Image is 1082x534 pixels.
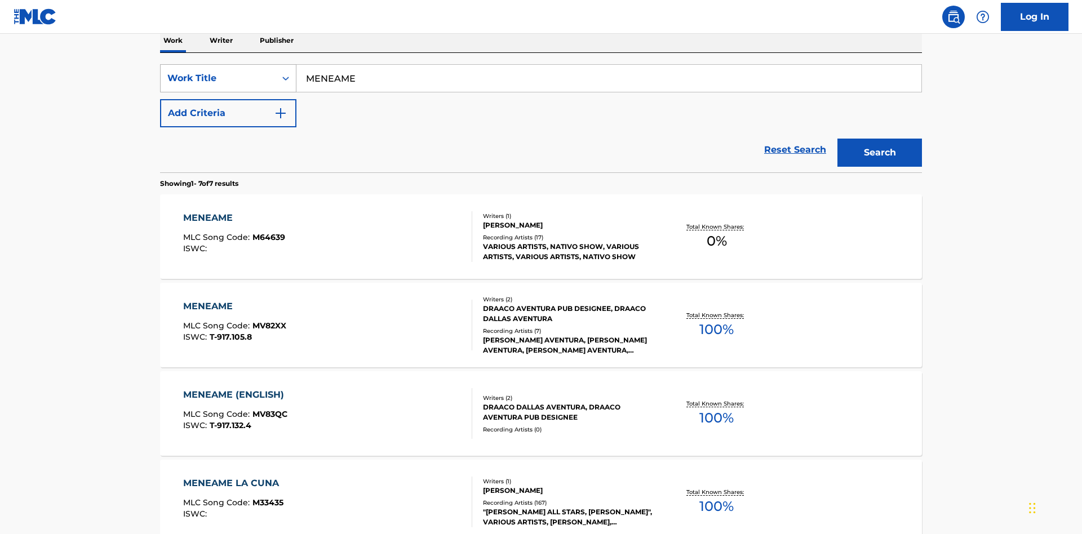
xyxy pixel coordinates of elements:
span: ISWC : [183,243,210,253]
img: search [947,10,960,24]
span: ISWC : [183,509,210,519]
iframe: Chat Widget [1026,480,1082,534]
button: Add Criteria [160,99,296,127]
div: [PERSON_NAME] [483,220,653,230]
span: M33435 [252,497,283,508]
div: MENEAME [183,300,286,313]
span: MLC Song Code : [183,321,252,331]
span: T-917.105.8 [210,332,252,342]
p: Total Known Shares: [686,311,747,319]
span: 100 % [699,319,734,340]
div: DRAACO DALLAS AVENTURA, DRAACO AVENTURA PUB DESIGNEE [483,402,653,422]
div: Recording Artists ( 0 ) [483,425,653,434]
div: Help [972,6,994,28]
p: Publisher [256,29,297,52]
div: MENEAME [183,211,285,225]
a: MENEAMEMLC Song Code:M64639ISWC:Writers (1)[PERSON_NAME]Recording Artists (17)VARIOUS ARTISTS, NA... [160,194,922,279]
div: [PERSON_NAME] AVENTURA, [PERSON_NAME] AVENTURA, [PERSON_NAME] AVENTURA, [PERSON_NAME] AVENTURA, [... [483,335,653,355]
button: Search [837,139,922,167]
p: Total Known Shares: [686,488,747,496]
span: T-917.132.4 [210,420,251,430]
span: MV83QC [252,409,287,419]
div: Writers ( 2 ) [483,295,653,304]
p: Work [160,29,186,52]
a: MENEAMEMLC Song Code:MV82XXISWC:T-917.105.8Writers (2)DRAACO AVENTURA PUB DESIGNEE, DRAACO DALLAS... [160,283,922,367]
span: ISWC : [183,420,210,430]
div: DRAACO AVENTURA PUB DESIGNEE, DRAACO DALLAS AVENTURA [483,304,653,324]
span: ISWC : [183,332,210,342]
img: 9d2ae6d4665cec9f34b9.svg [274,106,287,120]
a: Public Search [942,6,965,28]
div: MENEAME (ENGLISH) [183,388,290,402]
div: Recording Artists ( 167 ) [483,499,653,507]
div: "[PERSON_NAME] ALL STARS, [PERSON_NAME]", VARIOUS ARTISTS, [PERSON_NAME], [PERSON_NAME], [PERSON_... [483,507,653,527]
img: help [976,10,990,24]
p: Total Known Shares: [686,222,747,231]
div: Recording Artists ( 17 ) [483,233,653,242]
p: Total Known Shares: [686,399,747,408]
span: MLC Song Code : [183,497,252,508]
div: Work Title [167,72,269,85]
span: M64639 [252,232,285,242]
p: Writer [206,29,236,52]
div: MENEAME LA CUNA [183,477,285,490]
div: Writers ( 2 ) [483,394,653,402]
div: VARIOUS ARTISTS, NATIVO SHOW, VARIOUS ARTISTS, VARIOUS ARTISTS, NATIVO SHOW [483,242,653,262]
span: MV82XX [252,321,286,331]
span: 100 % [699,408,734,428]
div: Drag [1029,491,1036,525]
span: MLC Song Code : [183,232,252,242]
div: Writers ( 1 ) [483,212,653,220]
p: Showing 1 - 7 of 7 results [160,179,238,189]
div: Writers ( 1 ) [483,477,653,486]
span: MLC Song Code : [183,409,252,419]
a: Reset Search [759,137,832,162]
div: Recording Artists ( 7 ) [483,327,653,335]
span: 0 % [707,231,727,251]
a: MENEAME (ENGLISH)MLC Song Code:MV83QCISWC:T-917.132.4Writers (2)DRAACO DALLAS AVENTURA, DRAACO AV... [160,371,922,456]
div: [PERSON_NAME] [483,486,653,496]
img: MLC Logo [14,8,57,25]
form: Search Form [160,64,922,172]
span: 100 % [699,496,734,517]
a: Log In [1001,3,1068,31]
